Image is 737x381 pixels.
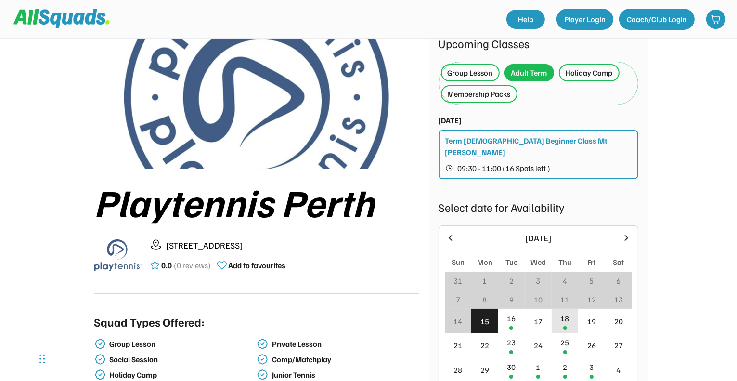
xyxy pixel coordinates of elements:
div: 0.0 [162,260,172,271]
div: 4 [563,275,567,287]
div: Add to favourites [229,260,286,271]
div: [DATE] [439,115,462,126]
a: Help [506,10,545,29]
div: 2 [509,275,514,287]
img: check-verified-01.svg [257,338,268,350]
div: Term [DEMOGRAPHIC_DATA] Beginner Class Mt [PERSON_NAME] [445,135,633,158]
div: 24 [534,340,543,351]
div: Social Session [110,355,255,364]
div: [STREET_ADDRESS] [167,239,419,252]
div: 12 [587,294,596,305]
div: Wed [530,256,546,268]
div: Playtennis Perth [94,181,419,223]
button: Coach/Club Login [619,9,695,30]
img: Squad%20Logo.svg [13,9,110,27]
div: Group Lesson [110,340,255,349]
span: 09:30 - 11:00 (16 Spots left ) [458,164,551,172]
div: Sun [452,256,465,268]
div: 5 [590,275,594,287]
div: 10 [534,294,543,305]
div: 14 [453,315,462,327]
div: Select date for Availability [439,198,638,216]
div: 21 [453,340,462,351]
div: 4 [616,364,621,376]
img: check-verified-01.svg [94,369,106,381]
div: Adult Term [511,67,547,79]
img: playtennis%20blue%20logo%201.png [94,231,142,279]
div: 6 [616,275,621,287]
img: check-verified-01.svg [257,369,268,381]
div: 26 [587,340,596,351]
img: playtennis%20blue%20logo%204.jpg [124,25,389,169]
div: 13 [614,294,623,305]
div: Membership Packs [448,88,511,100]
div: 18 [561,313,569,324]
div: 22 [480,340,489,351]
div: 11 [561,294,569,305]
div: 9 [509,294,514,305]
img: shopping-cart-01%20%281%29.svg [711,14,721,24]
div: Tue [505,256,517,268]
div: Mon [477,256,492,268]
div: (0 reviews) [174,260,211,271]
div: 7 [456,294,460,305]
div: Holiday Camp [566,67,613,79]
div: 27 [614,340,623,351]
img: check-verified-01.svg [257,354,268,365]
div: Sat [613,256,624,268]
div: 30 [507,361,516,373]
img: check-verified-01.svg [94,338,106,350]
div: Private Lesson [272,340,417,349]
div: 1 [536,361,540,373]
img: check-verified-01.svg [94,354,106,365]
div: 28 [453,364,462,376]
div: 3 [536,275,540,287]
div: 3 [590,361,594,373]
div: Thu [558,256,571,268]
div: Group Lesson [448,67,493,79]
div: 31 [453,275,462,287]
div: Squad Types Offered: [94,313,205,330]
div: 25 [561,337,569,348]
div: 29 [480,364,489,376]
div: 17 [534,315,543,327]
div: Fri [588,256,596,268]
div: [DATE] [461,232,616,245]
div: Comp/Matchplay [272,355,417,364]
div: 15 [480,315,489,327]
button: 09:30 - 11:00 (16 Spots left ) [445,162,633,174]
div: Upcoming Classes [439,35,638,52]
div: 8 [482,294,487,305]
div: 20 [614,315,623,327]
div: 19 [587,315,596,327]
div: 16 [507,313,516,324]
button: Player Login [556,9,613,30]
div: 1 [482,275,487,287]
div: 23 [507,337,516,348]
div: Junior Tennis [272,370,417,380]
div: Holiday Camp [110,370,255,380]
div: 2 [563,361,567,373]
